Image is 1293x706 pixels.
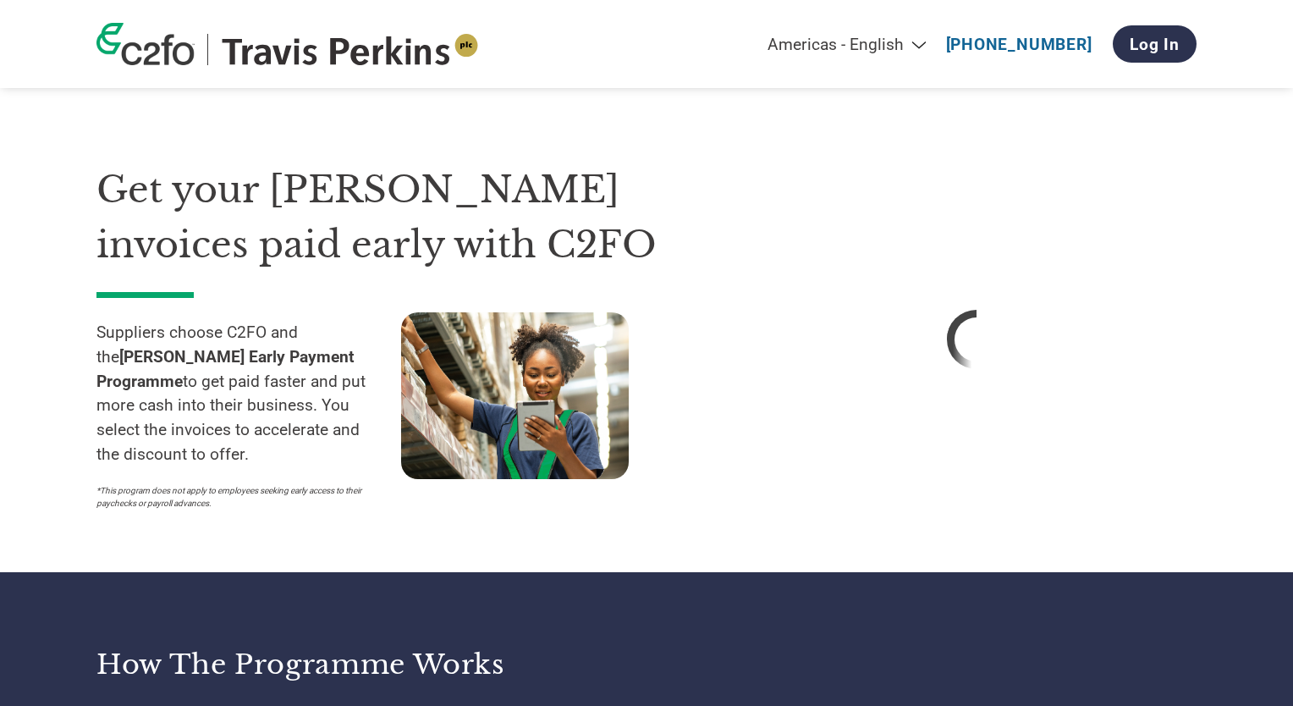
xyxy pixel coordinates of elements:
[96,163,706,272] h1: Get your [PERSON_NAME] invoices paid early with C2FO
[401,312,629,479] img: supply chain worker
[1113,25,1197,63] a: Log In
[96,321,401,467] p: Suppliers choose C2FO and the to get paid faster and put more cash into their business. You selec...
[221,34,479,65] img: Travis Perkins
[96,648,625,681] h3: How the programme works
[96,23,195,65] img: c2fo logo
[96,484,384,510] p: *This program does not apply to employees seeking early access to their paychecks or payroll adva...
[946,35,1092,54] a: [PHONE_NUMBER]
[96,347,355,391] strong: [PERSON_NAME] Early Payment Programme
